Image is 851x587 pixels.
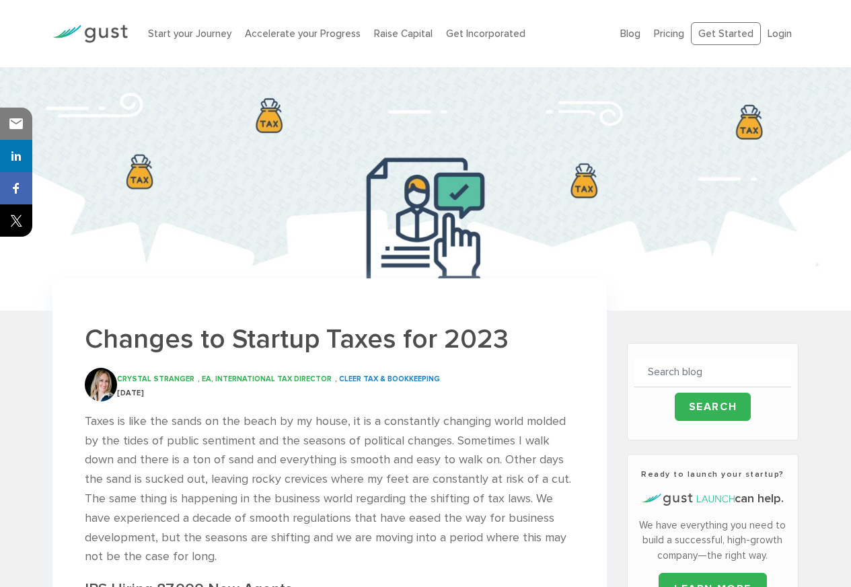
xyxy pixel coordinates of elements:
[335,375,440,383] span: , CLEER TAX & BOOKKEEPING
[620,28,640,40] a: Blog
[52,25,128,43] img: Gust Logo
[85,368,117,401] img: Crystal Stranger
[117,389,144,397] span: [DATE]
[675,393,751,421] input: Search
[148,28,231,40] a: Start your Journey
[634,518,791,563] p: We have everything you need to build a successful, high-growth company—the right way.
[634,468,791,480] h3: Ready to launch your startup?
[245,28,361,40] a: Accelerate your Progress
[85,321,575,357] h1: Changes to Startup Taxes for 2023
[117,375,194,383] span: CRYSTAL STRANGER
[691,22,761,46] a: Get Started
[446,28,525,40] a: Get Incorporated
[634,357,791,387] input: Search blog
[634,490,791,508] h4: can help.
[768,28,792,40] a: Login
[374,28,433,40] a: Raise Capital
[85,412,575,567] p: Taxes is like the sands on the beach by my house, it is a constantly changing world molded by the...
[654,28,684,40] a: Pricing
[198,375,332,383] span: , EA, INTERNATIONAL TAX DIRECTOR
